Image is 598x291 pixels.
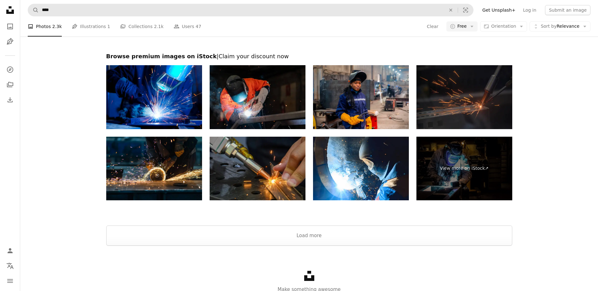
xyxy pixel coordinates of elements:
a: Get Unsplash+ [479,5,519,15]
h2: Browse premium images on iStock [106,53,512,60]
button: Load more [106,225,512,246]
img: Close up scene the laser welding process by automatic system. [416,65,512,129]
img: Young Woman Welding [313,65,409,129]
button: Clear [427,21,439,31]
form: Find visuals sitewide [28,4,473,16]
a: View more on iStock↗ [416,137,512,201]
a: Illustrations [4,35,16,48]
button: Clear [444,4,458,16]
button: Orientation [480,21,527,31]
a: Log in [519,5,540,15]
a: Explore [4,63,16,76]
button: Search Unsplash [28,4,39,16]
span: | Claim your discount now [217,53,289,60]
img: The welder [313,137,409,201]
a: Download History [4,94,16,106]
span: Relevance [541,23,579,30]
span: Sort by [541,24,556,29]
a: Log in / Sign up [4,244,16,257]
a: Home — Unsplash [4,4,16,18]
button: Free [446,21,478,31]
img: Metal worker using a grinder [106,137,202,201]
a: Photos [4,20,16,33]
a: Collections [4,78,16,91]
button: Sort byRelevance [530,21,590,31]
button: Menu [4,275,16,287]
img: Close up scene the laser welding process by hand held laser welding machine. [210,137,305,201]
img: Welder erecting technical steel [106,65,202,129]
a: Collections 2.1k [120,16,163,37]
span: 2.1k [154,23,163,30]
span: 47 [196,23,201,30]
span: Orientation [491,24,516,29]
button: Submit an image [545,5,590,15]
button: Visual search [458,4,473,16]
a: Users 47 [174,16,201,37]
span: Free [457,23,467,30]
img: Dedicated craftsmen, clad in safety gear, have unveiled a groundbreaking technique for welding me... [210,65,305,129]
span: 1 [107,23,110,30]
button: Language [4,260,16,272]
a: Illustrations 1 [72,16,110,37]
